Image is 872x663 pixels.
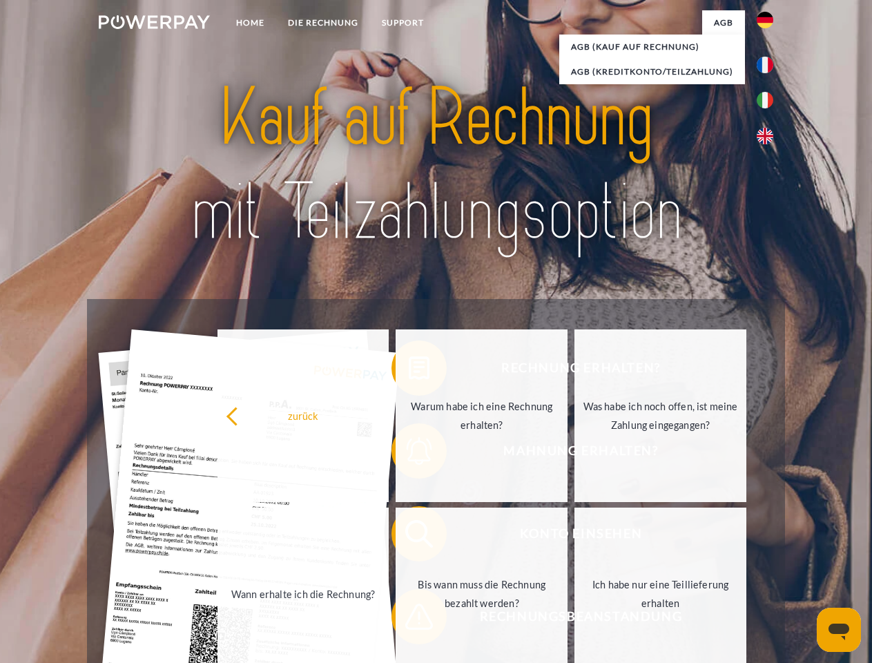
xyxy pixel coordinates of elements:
a: AGB (Kauf auf Rechnung) [559,35,745,59]
div: Warum habe ich eine Rechnung erhalten? [404,397,559,434]
a: SUPPORT [370,10,436,35]
a: DIE RECHNUNG [276,10,370,35]
img: logo-powerpay-white.svg [99,15,210,29]
div: zurück [226,406,381,425]
a: Was habe ich noch offen, ist meine Zahlung eingegangen? [574,329,746,502]
div: Wann erhalte ich die Rechnung? [226,584,381,603]
div: Ich habe nur eine Teillieferung erhalten [583,575,738,613]
div: Was habe ich noch offen, ist meine Zahlung eingegangen? [583,397,738,434]
a: Home [224,10,276,35]
img: fr [757,57,773,73]
img: de [757,12,773,28]
iframe: Schaltfläche zum Öffnen des Messaging-Fensters [817,608,861,652]
img: title-powerpay_de.svg [132,66,740,265]
img: it [757,92,773,108]
div: Bis wann muss die Rechnung bezahlt werden? [404,575,559,613]
img: en [757,128,773,144]
a: agb [702,10,745,35]
a: AGB (Kreditkonto/Teilzahlung) [559,59,745,84]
